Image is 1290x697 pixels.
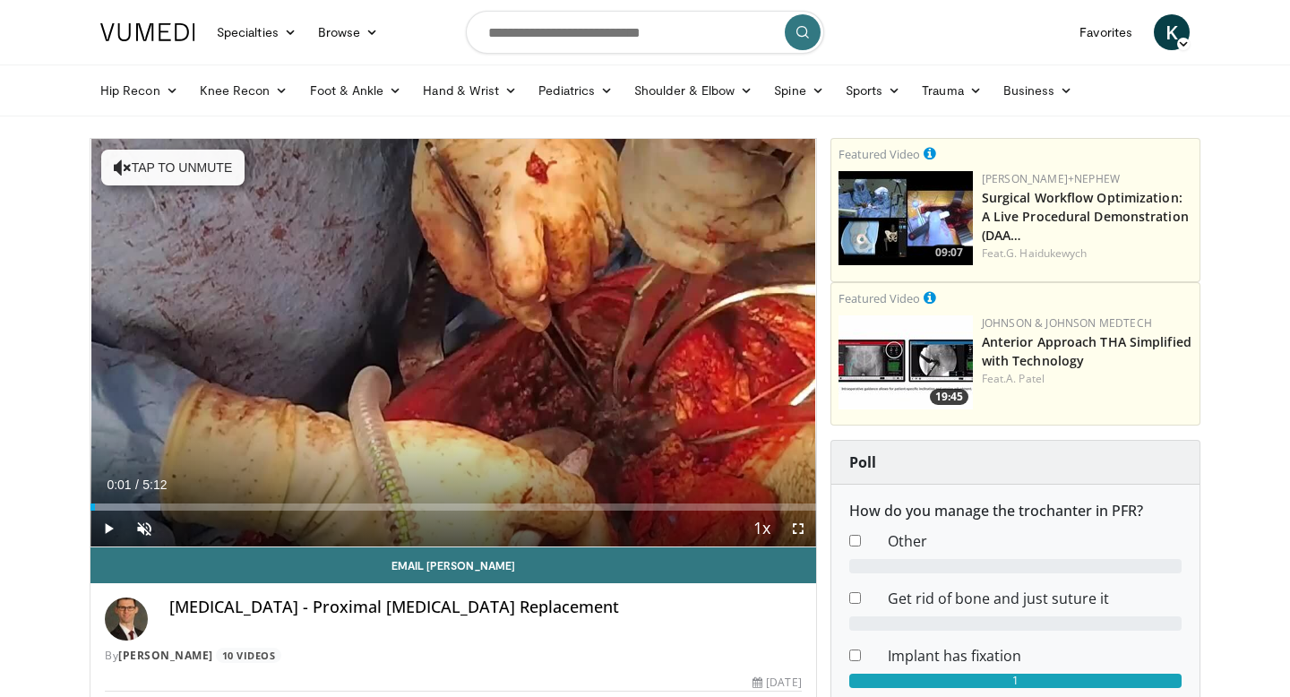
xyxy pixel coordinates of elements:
[528,73,623,108] a: Pediatrics
[752,675,801,691] div: [DATE]
[763,73,834,108] a: Spine
[90,73,189,108] a: Hip Recon
[874,645,1195,667] dd: Implant has fixation
[982,315,1152,331] a: Johnson & Johnson MedTech
[849,674,1182,688] div: 1
[982,245,1192,262] div: Feat.
[90,511,126,546] button: Play
[118,648,213,663] a: [PERSON_NAME]
[90,547,816,583] a: Email [PERSON_NAME]
[206,14,307,50] a: Specialties
[90,139,816,547] video-js: Video Player
[1154,14,1190,50] a: K
[101,150,245,185] button: Tap to unmute
[838,315,973,409] a: 19:45
[838,146,920,162] small: Featured Video
[835,73,912,108] a: Sports
[1006,245,1087,261] a: G. Haidukewych
[849,452,876,472] strong: Poll
[838,171,973,265] a: 09:07
[849,503,1182,520] h6: How do you manage the trochanter in PFR?
[189,73,299,108] a: Knee Recon
[623,73,763,108] a: Shoulder & Elbow
[930,389,968,405] span: 19:45
[299,73,413,108] a: Foot & Ankle
[142,478,167,492] span: 5:12
[105,598,148,641] img: Avatar
[838,315,973,409] img: 06bb1c17-1231-4454-8f12-6191b0b3b81a.150x105_q85_crop-smart_upscale.jpg
[982,333,1191,369] a: Anterior Approach THA Simplified with Technology
[1006,371,1045,386] a: A. Patel
[993,73,1084,108] a: Business
[838,290,920,306] small: Featured Video
[107,478,131,492] span: 0:01
[135,478,139,492] span: /
[838,171,973,265] img: bcfc90b5-8c69-4b20-afee-af4c0acaf118.150x105_q85_crop-smart_upscale.jpg
[982,171,1120,186] a: [PERSON_NAME]+Nephew
[744,511,780,546] button: Playback Rate
[216,648,281,663] a: 10 Videos
[874,530,1195,552] dd: Other
[105,648,802,664] div: By
[90,503,816,511] div: Progress Bar
[911,73,993,108] a: Trauma
[412,73,528,108] a: Hand & Wrist
[780,511,816,546] button: Fullscreen
[982,189,1189,244] a: Surgical Workflow Optimization: A Live Procedural Demonstration (DAA…
[874,588,1195,609] dd: Get rid of bone and just suture it
[307,14,390,50] a: Browse
[100,23,195,41] img: VuMedi Logo
[930,245,968,261] span: 09:07
[126,511,162,546] button: Unmute
[466,11,824,54] input: Search topics, interventions
[169,598,802,617] h4: [MEDICAL_DATA] - Proximal [MEDICAL_DATA] Replacement
[1069,14,1143,50] a: Favorites
[982,371,1192,387] div: Feat.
